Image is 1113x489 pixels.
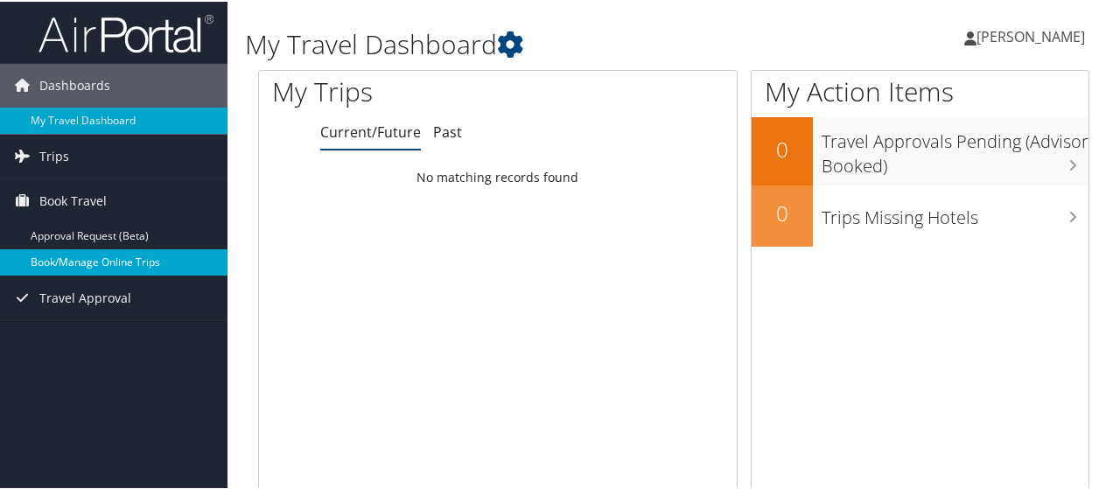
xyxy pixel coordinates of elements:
[964,9,1102,61] a: [PERSON_NAME]
[245,24,816,61] h1: My Travel Dashboard
[752,133,813,163] h2: 0
[39,133,69,177] span: Trips
[752,197,813,227] h2: 0
[822,195,1088,228] h3: Trips Missing Hotels
[320,121,421,140] a: Current/Future
[822,119,1088,177] h3: Travel Approvals Pending (Advisor Booked)
[433,121,462,140] a: Past
[259,160,737,192] td: No matching records found
[976,25,1085,45] span: [PERSON_NAME]
[38,11,213,52] img: airportal-logo.png
[39,275,131,318] span: Travel Approval
[752,184,1088,245] a: 0Trips Missing Hotels
[272,72,524,108] h1: My Trips
[752,115,1088,183] a: 0Travel Approvals Pending (Advisor Booked)
[39,62,110,106] span: Dashboards
[39,178,107,221] span: Book Travel
[752,72,1088,108] h1: My Action Items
